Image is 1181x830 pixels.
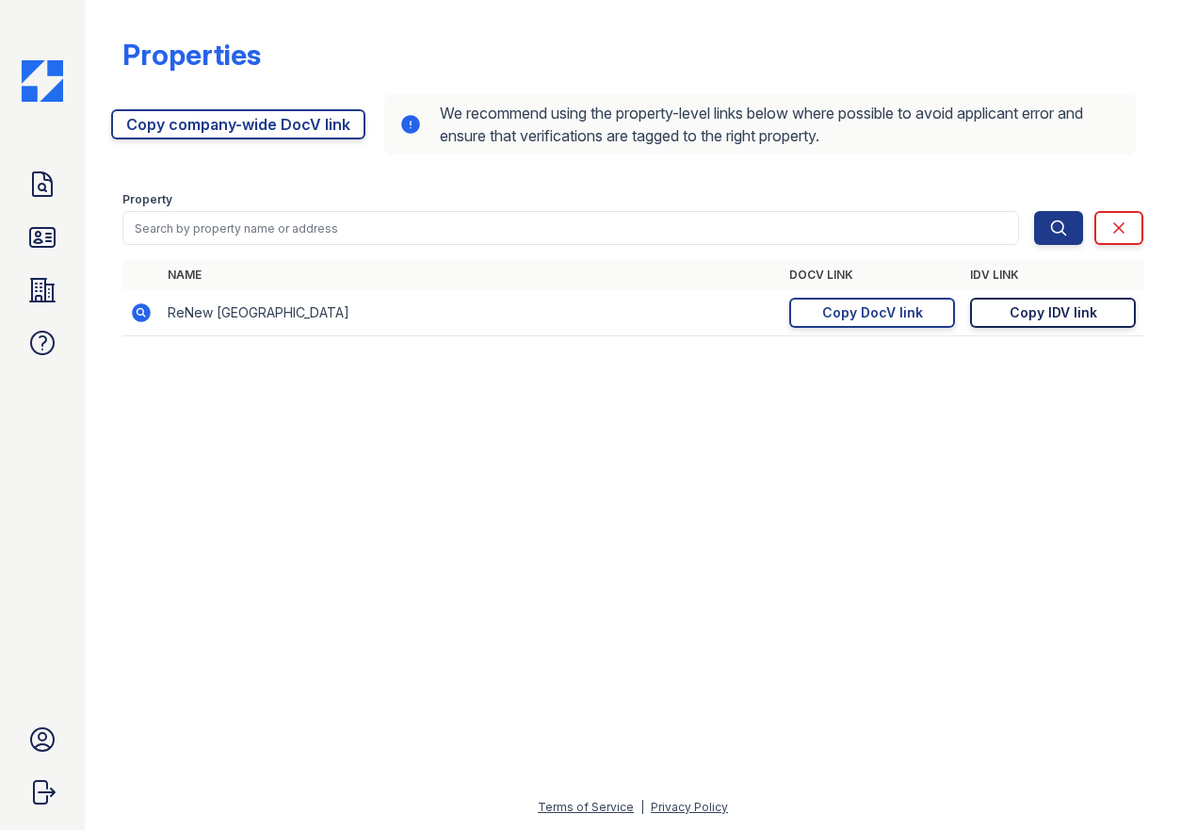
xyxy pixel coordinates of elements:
[538,800,634,814] a: Terms of Service
[963,260,1143,290] th: IDV Link
[640,800,644,814] div: |
[160,290,782,336] td: ReNew [GEOGRAPHIC_DATA]
[1010,303,1097,322] div: Copy IDV link
[111,109,365,139] a: Copy company-wide DocV link
[384,94,1136,155] div: We recommend using the property-level links below where possible to avoid applicant error and ens...
[122,38,261,72] div: Properties
[122,192,172,207] label: Property
[22,60,63,102] img: CE_Icon_Blue-c292c112584629df590d857e76928e9f676e5b41ef8f769ba2f05ee15b207248.png
[822,303,923,322] div: Copy DocV link
[160,260,782,290] th: Name
[789,298,955,328] a: Copy DocV link
[782,260,963,290] th: DocV Link
[122,211,1019,245] input: Search by property name or address
[970,298,1136,328] a: Copy IDV link
[651,800,728,814] a: Privacy Policy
